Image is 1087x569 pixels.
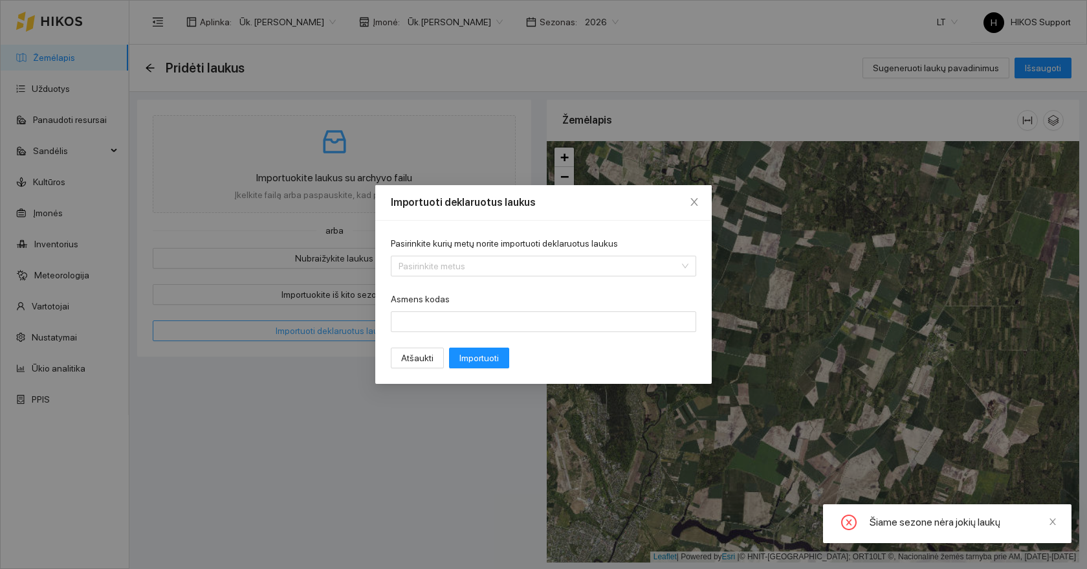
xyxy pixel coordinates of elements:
span: Importuoti [459,351,499,365]
span: Atšaukti [401,351,434,365]
label: Pasirinkite kurių metų norite importuoti deklaruotus laukus [391,237,618,251]
button: Close [677,185,712,220]
button: Importuoti [449,348,509,368]
div: Šiame sezone nėra jokių laukų [870,515,1056,530]
span: close-circle [841,515,857,533]
span: close [689,197,699,207]
label: Asmens kodas [391,293,450,306]
input: Asmens kodas [391,311,696,332]
div: Importuoti deklaruotus laukus [391,195,696,210]
span: close [1048,517,1057,526]
button: Atšaukti [391,348,444,368]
